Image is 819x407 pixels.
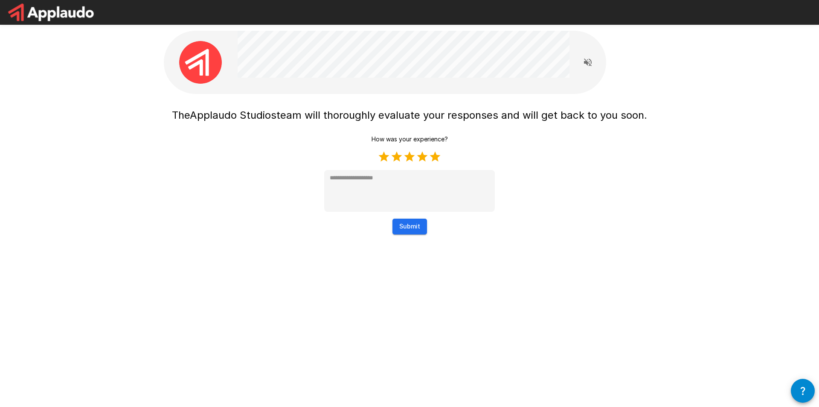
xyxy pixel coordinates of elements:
[392,219,427,234] button: Submit
[190,109,276,121] span: Applaudo Studios
[172,109,190,121] span: The
[579,54,596,71] button: Read questions aloud
[179,41,222,84] img: applaudo_avatar.png
[372,135,448,143] p: How was your experience?
[276,109,647,121] span: team will thoroughly evaluate your responses and will get back to you soon.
